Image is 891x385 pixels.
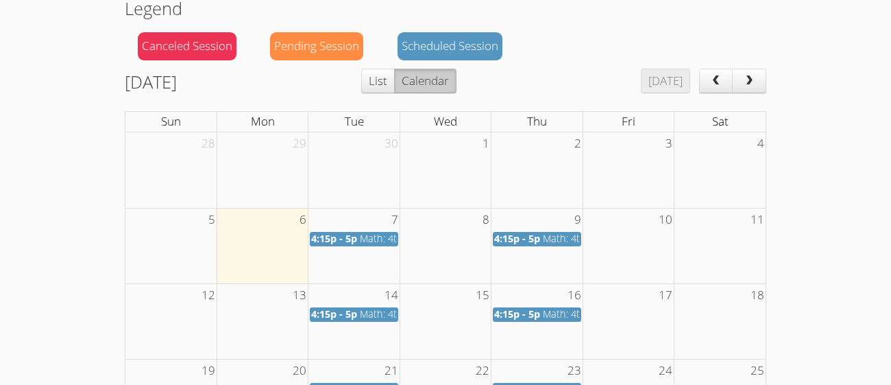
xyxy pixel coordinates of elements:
[125,69,177,95] h2: [DATE]
[493,307,581,322] a: 4:15p - 5p Math: 4th Grade
[251,113,275,129] span: Mon
[474,284,491,307] span: 15
[361,69,395,93] button: List
[493,232,581,246] a: 4:15p - 5p Math: 4th Grade
[291,132,308,155] span: 29
[756,132,766,155] span: 4
[699,69,733,93] button: prev
[390,209,400,231] span: 7
[543,307,617,320] span: Math: 4th Grade
[311,232,357,245] span: 4:15p - 5p
[481,132,491,155] span: 1
[291,284,308,307] span: 13
[664,132,674,155] span: 3
[311,307,357,320] span: 4:15p - 5p
[481,209,491,231] span: 8
[712,113,729,129] span: Sat
[566,284,583,307] span: 16
[270,32,363,60] div: Pending Session
[749,209,766,231] span: 11
[310,307,398,322] a: 4:15p - 5p Math: 4th Grade
[657,284,674,307] span: 17
[207,209,217,231] span: 5
[138,32,236,60] div: Canceled Session
[749,360,766,382] span: 25
[474,360,491,382] span: 22
[527,113,547,129] span: Thu
[566,360,583,382] span: 23
[383,132,400,155] span: 30
[291,360,308,382] span: 20
[573,132,583,155] span: 2
[383,360,400,382] span: 21
[573,209,583,231] span: 9
[383,284,400,307] span: 14
[641,69,690,93] button: [DATE]
[394,69,456,93] button: Calendar
[622,113,635,129] span: Fri
[749,284,766,307] span: 18
[345,113,364,129] span: Tue
[732,69,766,93] button: next
[161,113,181,129] span: Sun
[543,232,617,245] span: Math: 4th Grade
[298,209,308,231] span: 6
[434,113,457,129] span: Wed
[494,232,540,245] span: 4:15p - 5p
[398,32,502,60] div: Scheduled Session
[657,209,674,231] span: 10
[494,307,540,320] span: 4:15p - 5p
[200,132,217,155] span: 28
[310,232,398,246] a: 4:15p - 5p Math: 4th Grade
[200,360,217,382] span: 19
[200,284,217,307] span: 12
[657,360,674,382] span: 24
[360,307,434,320] span: Math: 4th Grade
[360,232,434,245] span: Math: 4th Grade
